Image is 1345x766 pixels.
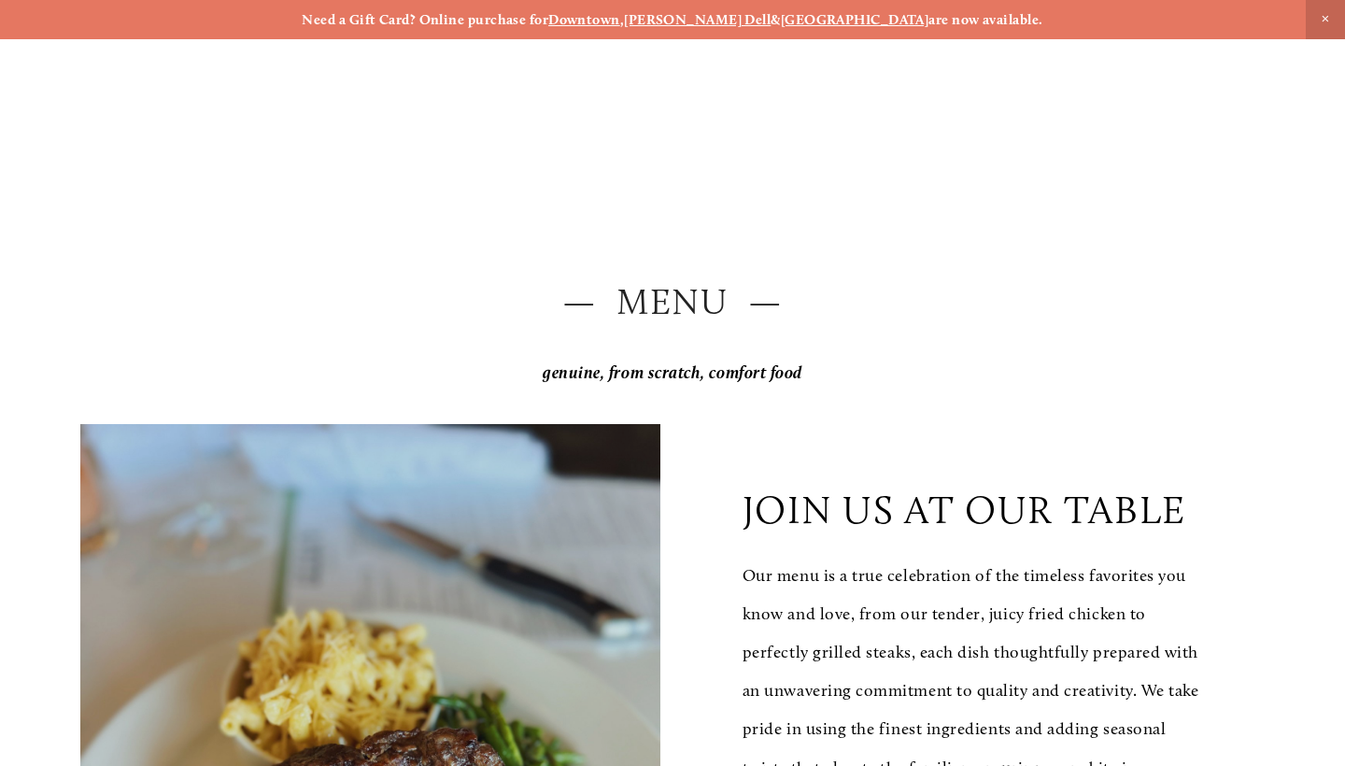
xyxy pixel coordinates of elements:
a: [GEOGRAPHIC_DATA] [781,11,929,28]
strong: Need a Gift Card? Online purchase for [302,11,548,28]
em: genuine, from scratch, comfort food [543,362,802,383]
strong: , [620,11,624,28]
a: Downtown [548,11,620,28]
strong: are now available. [928,11,1042,28]
a: [PERSON_NAME] Dell [624,11,771,28]
p: join us at our table [743,487,1186,532]
strong: & [771,11,780,28]
h2: — Menu — [80,277,1264,328]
